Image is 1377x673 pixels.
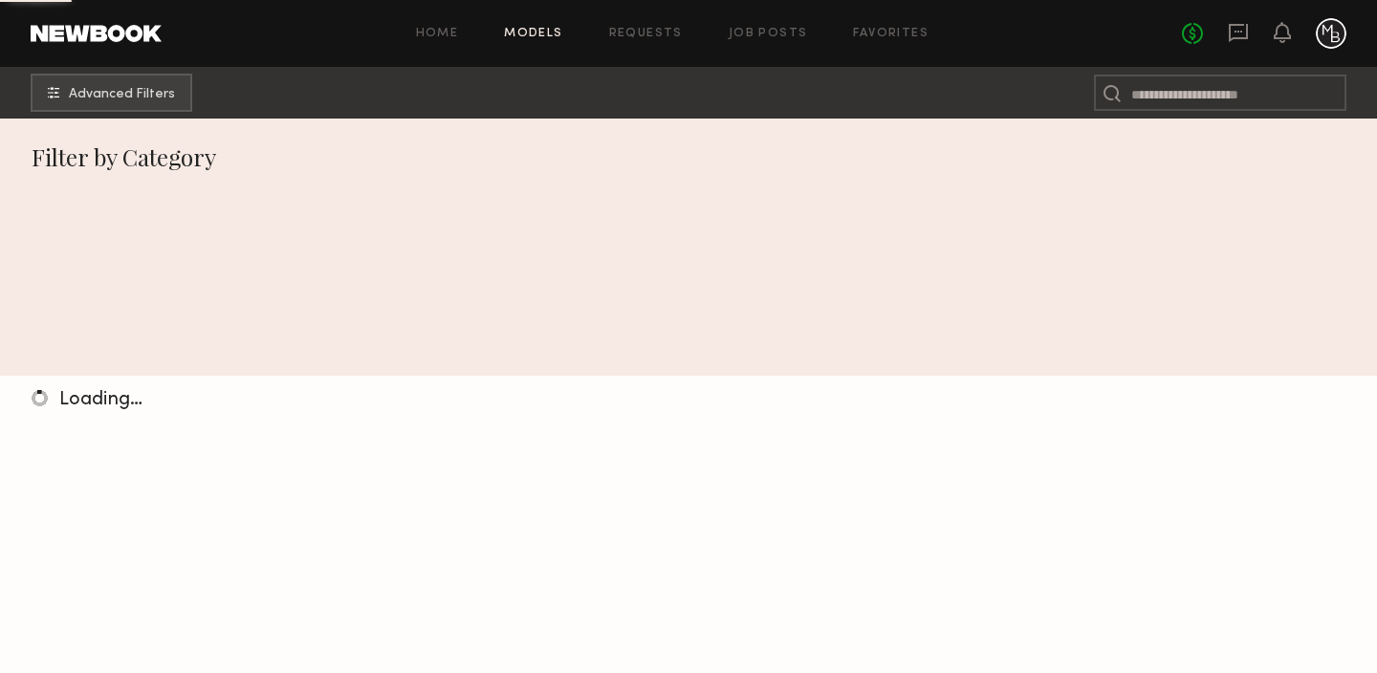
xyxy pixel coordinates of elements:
[31,74,192,112] button: Advanced Filters
[69,88,175,101] span: Advanced Filters
[853,28,929,40] a: Favorites
[59,391,142,409] span: Loading…
[416,28,459,40] a: Home
[729,28,808,40] a: Job Posts
[32,141,1346,172] div: Filter by Category
[504,28,562,40] a: Models
[609,28,683,40] a: Requests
